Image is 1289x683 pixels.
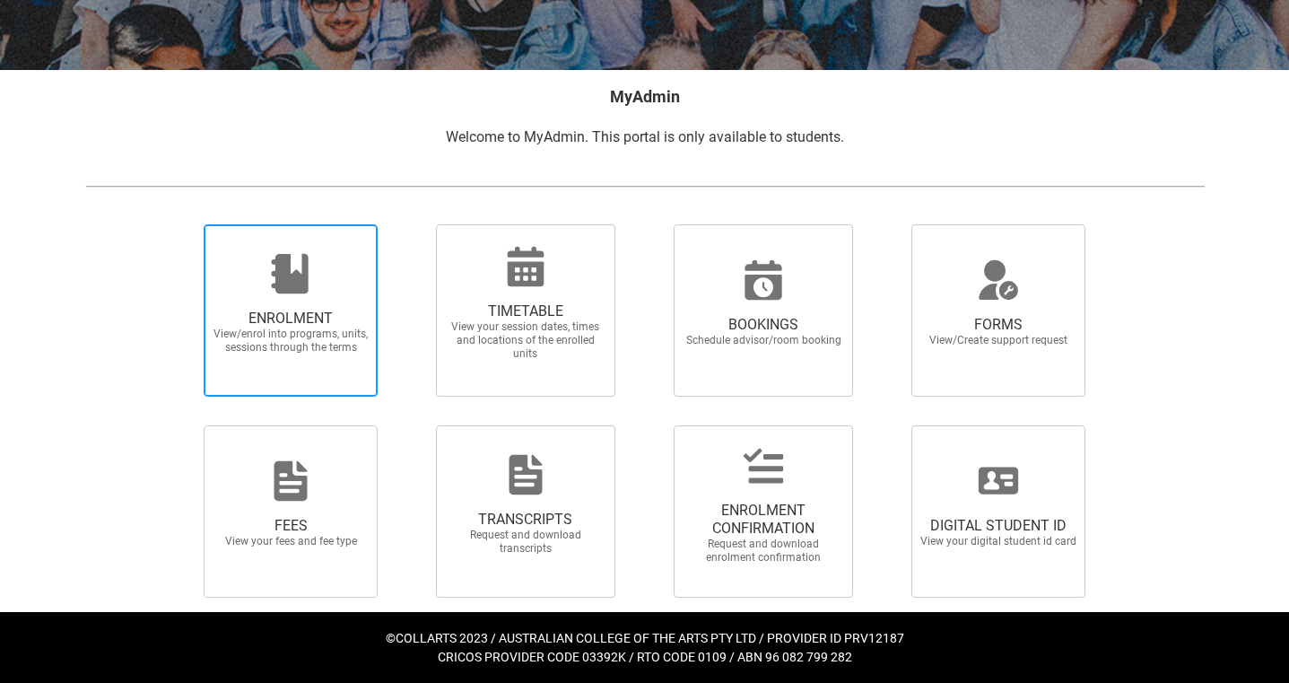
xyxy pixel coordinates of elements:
span: View your digital student id card [919,535,1077,548]
span: View/enrol into programs, units, sessions through the terms [212,328,370,355]
span: DIGITAL STUDENT ID [919,517,1077,535]
span: Request and download enrolment confirmation [684,538,842,565]
h2: MyAdmin [85,84,1205,109]
span: Request and download transcripts [447,529,605,556]
span: BOOKINGS [684,316,842,334]
span: View your fees and fee type [212,535,370,548]
span: FORMS [919,316,1077,334]
span: Welcome to MyAdmin. This portal is only available to students. [446,128,844,145]
span: View/Create support request [919,334,1077,347]
span: ENROLMENT CONFIRMATION [684,502,842,538]
span: View your session dates, times and locations of the enrolled units [447,320,605,361]
span: FEES [212,517,370,535]
span: TRANSCRIPTS [447,511,605,529]
span: Schedule advisor/room booking [684,334,842,347]
span: TIMETABLE [447,302,605,320]
span: ENROLMENT [212,310,370,328]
